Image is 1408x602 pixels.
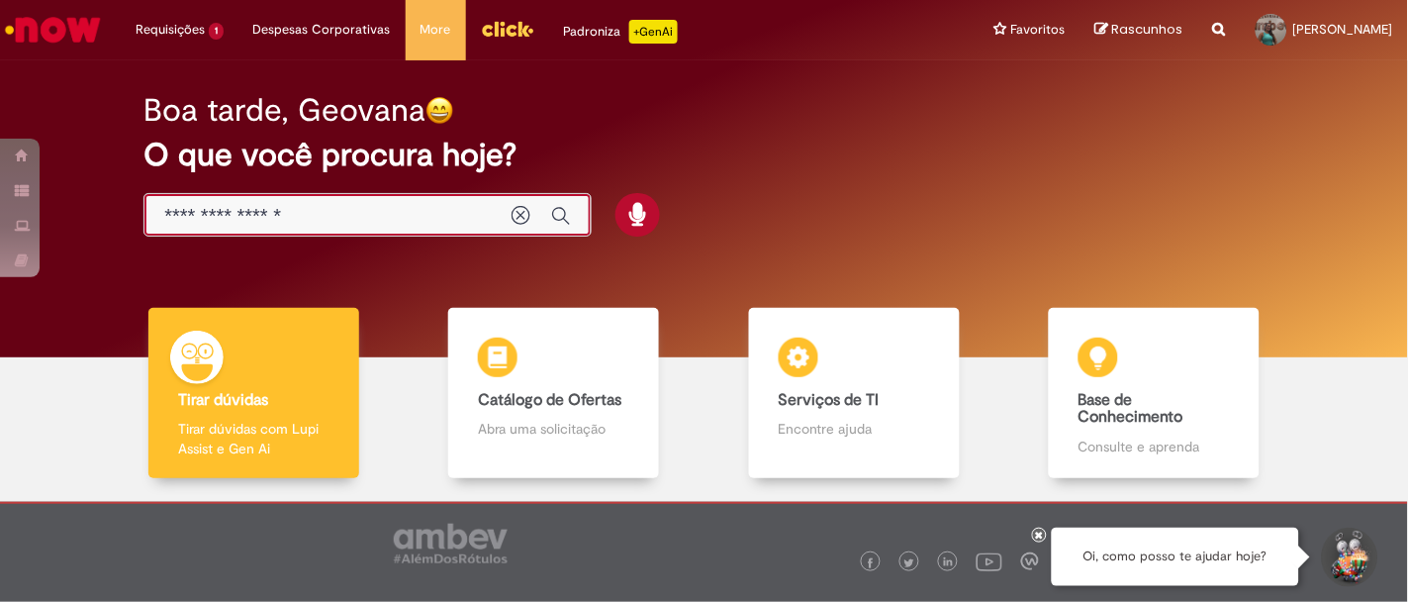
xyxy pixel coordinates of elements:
[1011,20,1066,40] span: Favoritos
[904,558,914,568] img: logo_footer_twitter.png
[136,20,205,40] span: Requisições
[253,20,391,40] span: Despesas Corporativas
[1079,390,1183,428] b: Base de Conhecimento
[866,558,876,568] img: logo_footer_facebook.png
[704,308,1004,479] a: Serviços de TI Encontre ajuda
[425,96,454,125] img: happy-face.png
[404,308,704,479] a: Catálogo de Ofertas Abra uma solicitação
[1004,308,1304,479] a: Base de Conhecimento Consulte e aprenda
[209,23,224,40] span: 1
[1319,528,1378,587] button: Iniciar Conversa de Suporte
[478,390,621,410] b: Catálogo de Ofertas
[977,549,1002,574] img: logo_footer_youtube.png
[2,10,104,50] img: ServiceNow
[779,419,930,439] p: Encontre ajuda
[1021,552,1039,570] img: logo_footer_workplace.png
[564,20,678,44] div: Padroniza
[178,390,268,410] b: Tirar dúvidas
[481,14,534,44] img: click_logo_yellow_360x200.png
[1079,437,1230,456] p: Consulte e aprenda
[421,20,451,40] span: More
[143,138,1264,172] h2: O que você procura hoje?
[178,419,329,458] p: Tirar dúvidas com Lupi Assist e Gen Ai
[104,308,404,479] a: Tirar dúvidas Tirar dúvidas com Lupi Assist e Gen Ai
[629,20,678,44] p: +GenAi
[394,524,508,563] img: logo_footer_ambev_rotulo_gray.png
[478,419,629,439] p: Abra uma solicitação
[143,93,425,128] h2: Boa tarde, Geovana
[1095,21,1183,40] a: Rascunhos
[1293,21,1393,38] span: [PERSON_NAME]
[779,390,880,410] b: Serviços de TI
[1112,20,1183,39] span: Rascunhos
[944,557,954,569] img: logo_footer_linkedin.png
[1052,528,1299,586] div: Oi, como posso te ajudar hoje?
